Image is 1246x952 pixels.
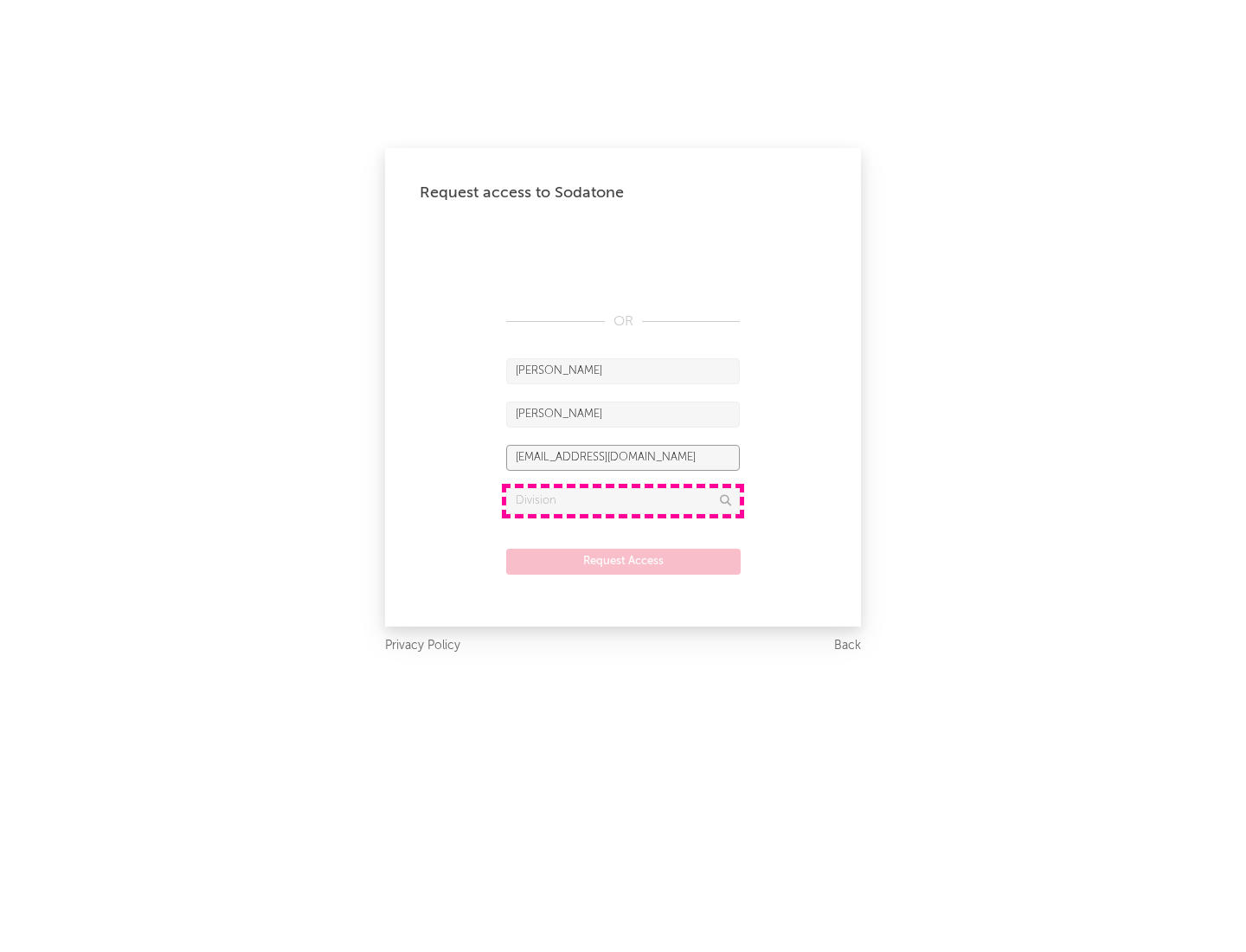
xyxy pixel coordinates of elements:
[506,488,740,514] input: Division
[834,635,861,657] a: Back
[420,183,826,203] div: Request access to Sodatone
[506,358,740,384] input: First Name
[385,635,460,657] a: Privacy Policy
[506,312,740,332] div: OR
[506,549,741,575] button: Request Access
[506,402,740,428] input: Last Name
[506,445,740,471] input: Email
